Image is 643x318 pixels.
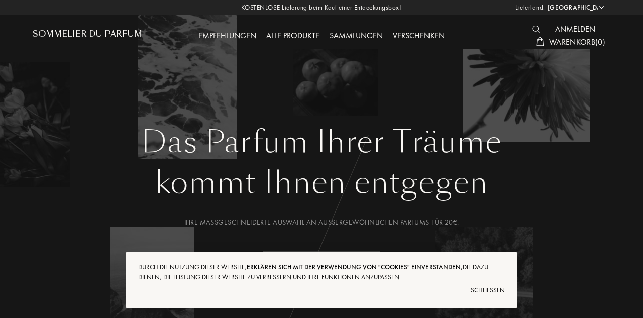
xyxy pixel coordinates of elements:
h1: Sommelier du Parfum [33,29,142,39]
div: Verschenken [388,30,450,43]
a: Mein Parfum findenanimation [256,251,387,285]
a: Anmelden [550,24,600,34]
span: Warenkorb ( 0 ) [549,37,605,47]
a: Verschenken [388,30,450,41]
h1: Das Parfum Ihrer Träume [40,124,603,160]
a: Sommelier du Parfum [33,29,142,43]
div: Anmelden [550,23,600,36]
a: Alle Produkte [261,30,325,41]
div: Mein Parfum finden [263,251,380,285]
div: Durch die Nutzung dieser Website, die dazu dienen, die Leistung dieser Website zu verbessern und ... [138,262,505,282]
span: erklären sich mit der Verwendung von "Cookies" einverstanden, [247,263,463,271]
span: Lieferland: [515,3,545,13]
div: Ihre maßgeschneiderte Auswahl an außergewöhnlichen Parfums für 20€. [40,217,603,228]
img: cart_white.svg [536,37,544,46]
div: Schließen [138,282,505,298]
div: Alle Produkte [261,30,325,43]
a: Sammlungen [325,30,388,41]
div: Sammlungen [325,30,388,43]
div: kommt Ihnen entgegen [40,160,603,205]
a: Empfehlungen [193,30,261,41]
div: Empfehlungen [193,30,261,43]
img: search_icn_white.svg [532,26,540,33]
